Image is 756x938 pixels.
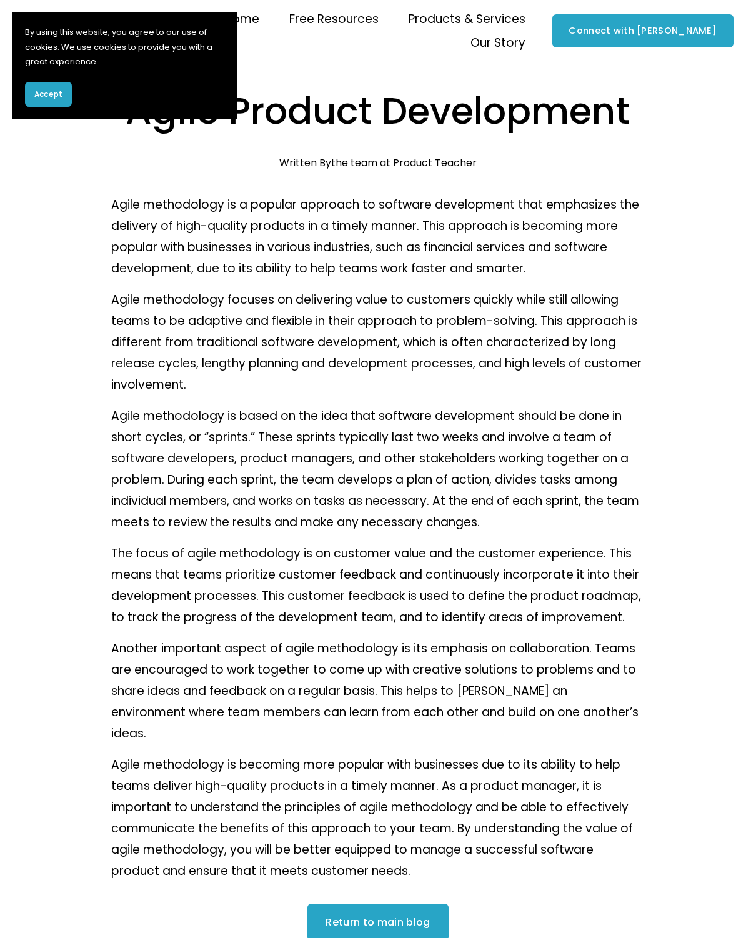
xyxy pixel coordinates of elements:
[111,194,644,279] p: Agile methodology is a popular approach to software development that emphasizes the delivery of h...
[470,32,525,54] span: Our Story
[331,156,477,170] a: the team at Product Teacher
[111,754,644,882] p: Agile methodology is becoming more popular with businesses due to its ability to help teams deliv...
[25,82,72,107] button: Accept
[279,157,477,169] div: Written By
[552,14,734,47] a: Connect with [PERSON_NAME]
[470,31,525,55] a: folder dropdown
[25,25,225,69] p: By using this website, you agree to our use of cookies. We use cookies to provide you with a grea...
[111,543,644,628] p: The focus of agile methodology is on customer value and the customer experience. This means that ...
[409,7,525,31] a: folder dropdown
[111,638,644,744] p: Another important aspect of agile methodology is its emphasis on collaboration. Teams are encoura...
[111,406,644,533] p: Agile methodology is based on the idea that software development should be done in short cycles, ...
[289,7,379,31] a: folder dropdown
[111,289,644,396] p: Agile methodology focuses on delivering value to customers quickly while still allowing teams to ...
[12,12,237,119] section: Cookie banner
[289,9,379,30] span: Free Resources
[224,7,259,31] a: Home
[409,9,525,30] span: Products & Services
[111,85,644,137] h1: Agile Product Development
[34,89,62,100] span: Accept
